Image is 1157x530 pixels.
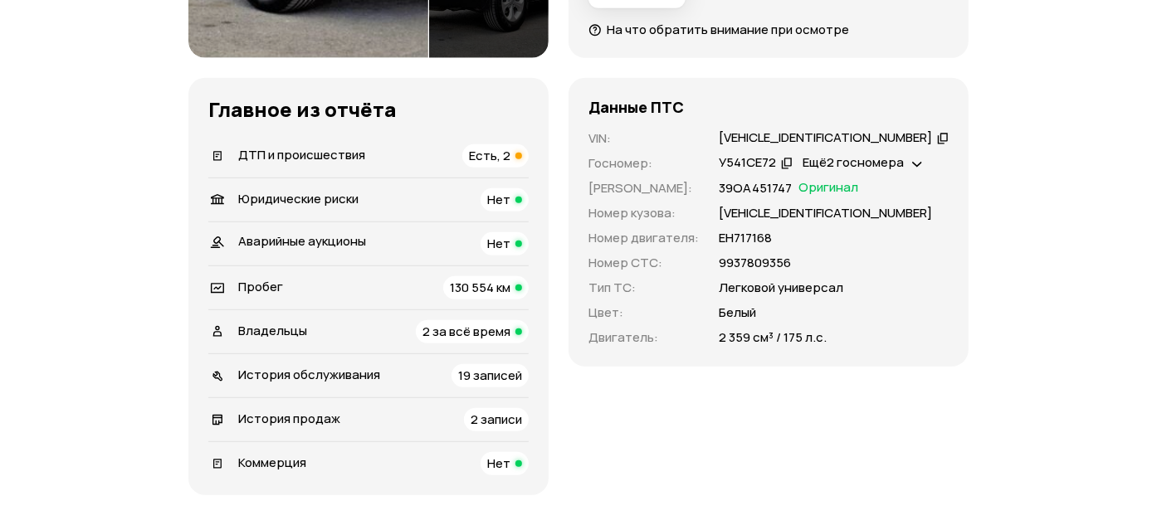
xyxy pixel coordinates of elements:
[719,328,827,347] p: 2 359 см³ / 175 л.с.
[487,191,510,208] span: Нет
[588,254,699,272] p: Номер СТС :
[719,279,843,297] p: Легковой универсал
[719,204,932,222] p: [VEHICLE_IDENTIFICATION_NUMBER]
[588,279,699,297] p: Тип ТС :
[588,129,699,148] p: VIN :
[458,367,522,384] span: 19 записей
[238,190,359,207] span: Юридические риски
[422,323,510,340] span: 2 за всё время
[719,154,776,172] div: У541СЕ72
[487,235,510,252] span: Нет
[238,410,340,427] span: История продаж
[588,98,684,116] h4: Данные ПТС
[798,179,858,197] span: Оригинал
[607,21,849,38] span: На что обратить внимание при осмотре
[471,411,522,428] span: 2 записи
[719,129,932,147] div: [VEHICLE_IDENTIFICATION_NUMBER]
[469,147,510,164] span: Есть, 2
[208,98,529,121] h3: Главное из отчёта
[588,179,699,197] p: [PERSON_NAME] :
[588,328,699,347] p: Двигатель :
[238,454,306,471] span: Коммерция
[238,278,283,295] span: Пробег
[238,322,307,339] span: Владельцы
[719,179,792,197] p: 39ОА451747
[588,204,699,222] p: Номер кузова :
[719,254,791,272] p: 9937809356
[238,146,365,163] span: ДТП и происшествия
[588,154,699,173] p: Госномер :
[238,232,366,250] span: Аварийные аукционы
[450,279,510,296] span: 130 554 км
[238,366,380,383] span: История обслуживания
[719,229,772,247] p: ЕН717168
[588,229,699,247] p: Номер двигателя :
[588,304,699,322] p: Цвет :
[487,455,510,472] span: Нет
[588,21,849,38] a: На что обратить внимание при осмотре
[719,304,756,322] p: Белый
[803,153,904,171] span: Ещё 2 госномера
